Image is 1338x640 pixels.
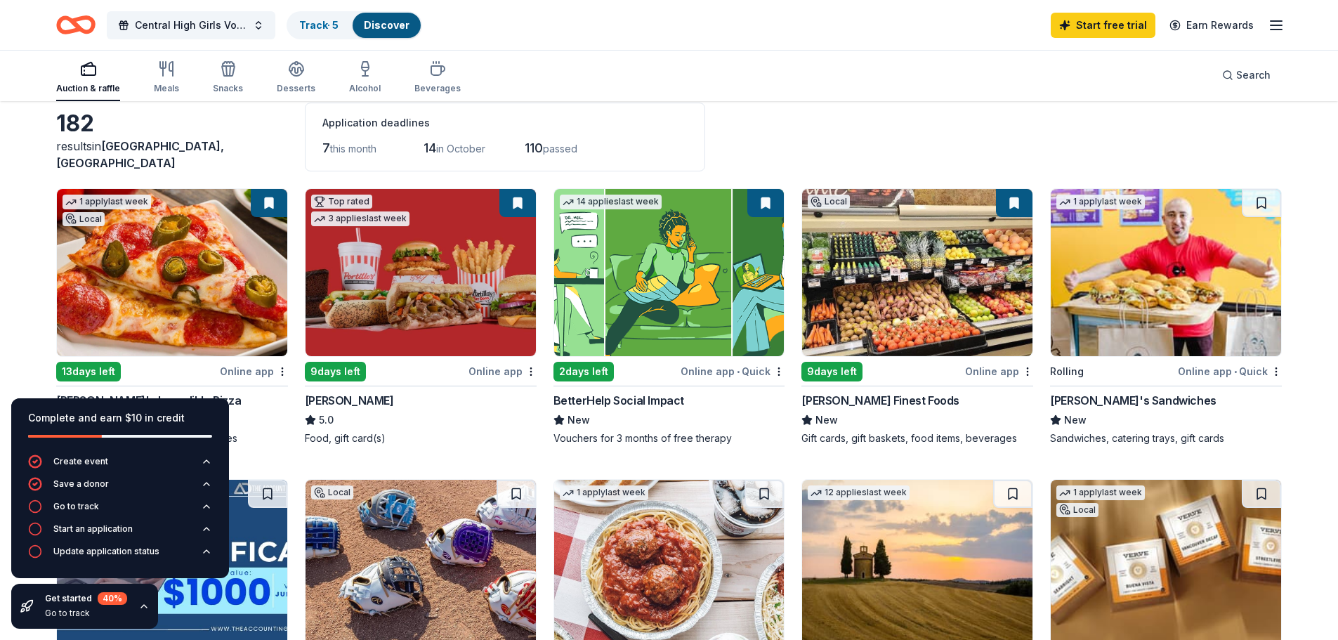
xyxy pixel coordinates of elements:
[424,141,436,155] span: 14
[319,412,334,429] span: 5.0
[277,55,315,101] button: Desserts
[306,189,536,356] img: Image for Portillo's
[311,485,353,499] div: Local
[213,83,243,94] div: Snacks
[560,195,662,209] div: 14 applies last week
[349,83,381,94] div: Alcohol
[808,485,910,500] div: 12 applies last week
[53,456,108,467] div: Create event
[815,412,838,429] span: New
[1236,67,1271,84] span: Search
[53,501,99,512] div: Go to track
[801,362,863,381] div: 9 days left
[56,188,288,445] a: Image for John's Incredible Pizza1 applylast weekLocal13days leftOnline app[PERSON_NAME]'s Incred...
[553,431,785,445] div: Vouchers for 3 months of free therapy
[63,195,151,209] div: 1 apply last week
[56,83,120,94] div: Auction & raffle
[322,141,330,155] span: 7
[28,455,212,477] button: Create event
[53,546,159,557] div: Update application status
[98,592,127,605] div: 40 %
[801,188,1033,445] a: Image for Jensen’s Finest FoodsLocal9days leftOnline app[PERSON_NAME] Finest FoodsNewGift cards, ...
[28,477,212,499] button: Save a donor
[56,139,224,170] span: in
[213,55,243,101] button: Snacks
[553,362,614,381] div: 2 days left
[965,363,1033,380] div: Online app
[305,392,394,409] div: [PERSON_NAME]
[1050,431,1282,445] div: Sandwiches, catering trays, gift cards
[305,188,537,445] a: Image for Portillo'sTop rated3 applieslast week9days leftOnline app[PERSON_NAME]5.0Food, gift car...
[1234,366,1237,377] span: •
[414,83,461,94] div: Beverages
[1050,188,1282,445] a: Image for Ike's Sandwiches1 applylast weekRollingOnline app•Quick[PERSON_NAME]'s SandwichesNewSan...
[436,143,485,155] span: in October
[45,592,127,605] div: Get started
[56,110,288,138] div: 182
[1050,363,1084,380] div: Rolling
[525,141,543,155] span: 110
[56,55,120,101] button: Auction & raffle
[305,431,537,445] div: Food, gift card(s)
[56,139,224,170] span: [GEOGRAPHIC_DATA], [GEOGRAPHIC_DATA]
[801,431,1033,445] div: Gift cards, gift baskets, food items, beverages
[57,189,287,356] img: Image for John's Incredible Pizza
[1064,412,1087,429] span: New
[330,143,376,155] span: this month
[553,188,785,445] a: Image for BetterHelp Social Impact14 applieslast week2days leftOnline app•QuickBetterHelp Social ...
[28,522,212,544] button: Start an application
[1056,195,1145,209] div: 1 apply last week
[1161,13,1262,38] a: Earn Rewards
[277,83,315,94] div: Desserts
[53,478,109,490] div: Save a donor
[554,189,785,356] img: Image for BetterHelp Social Impact
[543,143,577,155] span: passed
[322,115,688,131] div: Application deadlines
[28,410,212,426] div: Complete and earn $10 in credit
[468,363,537,380] div: Online app
[1051,13,1155,38] a: Start free trial
[56,362,121,381] div: 13 days left
[1051,189,1281,356] img: Image for Ike's Sandwiches
[220,363,288,380] div: Online app
[560,485,648,500] div: 1 apply last week
[808,195,850,209] div: Local
[45,608,127,619] div: Go to track
[1211,61,1282,89] button: Search
[349,55,381,101] button: Alcohol
[305,362,366,381] div: 9 days left
[135,17,247,34] span: Central High Girls Volleyball Fundraiser
[1178,363,1282,380] div: Online app Quick
[311,195,372,209] div: Top rated
[681,363,785,380] div: Online app Quick
[414,55,461,101] button: Beverages
[364,19,409,31] a: Discover
[28,544,212,567] button: Update application status
[1050,392,1216,409] div: [PERSON_NAME]'s Sandwiches
[56,138,288,171] div: results
[737,366,740,377] span: •
[568,412,590,429] span: New
[299,19,339,31] a: Track· 5
[1056,485,1145,500] div: 1 apply last week
[56,8,96,41] a: Home
[801,392,959,409] div: [PERSON_NAME] Finest Foods
[553,392,684,409] div: BetterHelp Social Impact
[311,211,409,226] div: 3 applies last week
[53,523,133,535] div: Start an application
[154,55,179,101] button: Meals
[1056,503,1098,517] div: Local
[287,11,422,39] button: Track· 5Discover
[154,83,179,94] div: Meals
[107,11,275,39] button: Central High Girls Volleyball Fundraiser
[802,189,1032,356] img: Image for Jensen’s Finest Foods
[63,212,105,226] div: Local
[28,499,212,522] button: Go to track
